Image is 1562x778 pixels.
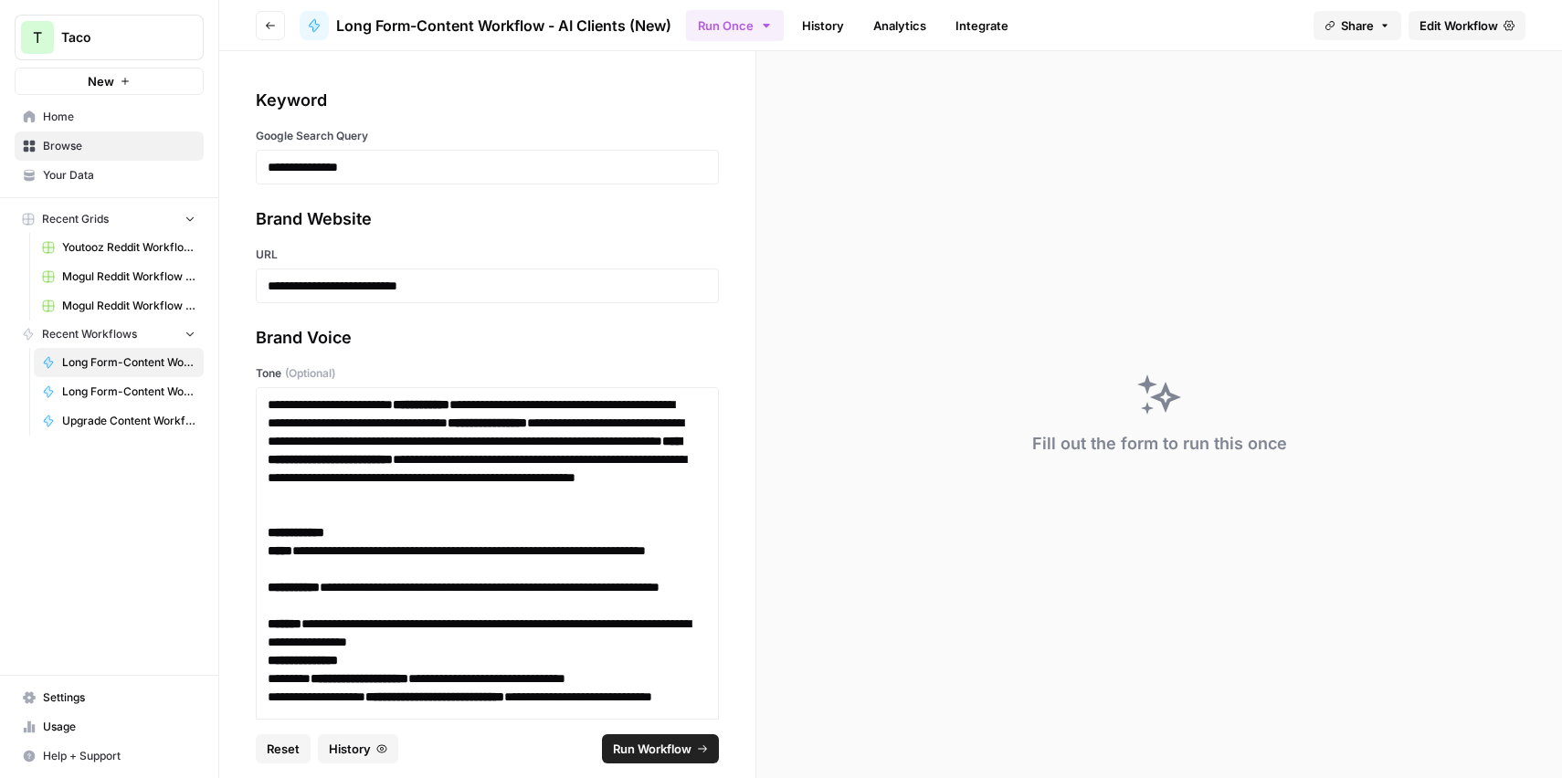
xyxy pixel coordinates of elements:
[329,740,371,758] span: History
[1420,16,1498,35] span: Edit Workflow
[15,68,204,95] button: New
[285,365,335,382] span: (Optional)
[1341,16,1374,35] span: Share
[34,406,204,436] a: Upgrade Content Workflow - Nurx
[43,689,195,706] span: Settings
[1409,11,1525,40] a: Edit Workflow
[34,291,204,321] a: Mogul Reddit Workflow Grid
[15,205,204,233] button: Recent Grids
[945,11,1019,40] a: Integrate
[256,325,719,351] div: Brand Voice
[15,683,204,712] a: Settings
[15,741,204,771] button: Help + Support
[42,211,109,227] span: Recent Grids
[256,247,719,263] label: URL
[15,161,204,190] a: Your Data
[34,262,204,291] a: Mogul Reddit Workflow Grid (1)
[62,239,195,256] span: Youtooz Reddit Workflow Grid
[33,26,42,48] span: T
[15,102,204,131] a: Home
[43,748,195,764] span: Help + Support
[300,11,671,40] a: Long Form-Content Workflow - AI Clients (New)
[602,734,719,763] button: Run Workflow
[256,734,311,763] button: Reset
[43,719,195,735] span: Usage
[1314,11,1401,40] button: Share
[862,11,937,40] a: Analytics
[62,268,195,285] span: Mogul Reddit Workflow Grid (1)
[62,384,195,400] span: Long Form-Content Workflow - All Clients (New)
[43,167,195,184] span: Your Data
[88,72,114,90] span: New
[256,365,719,382] label: Tone
[62,298,195,314] span: Mogul Reddit Workflow Grid
[43,109,195,125] span: Home
[34,233,204,262] a: Youtooz Reddit Workflow Grid
[15,321,204,348] button: Recent Workflows
[613,740,691,758] span: Run Workflow
[267,740,300,758] span: Reset
[256,206,719,232] div: Brand Website
[15,712,204,741] a: Usage
[42,326,137,342] span: Recent Workflows
[34,377,204,406] a: Long Form-Content Workflow - All Clients (New)
[15,131,204,161] a: Browse
[1032,431,1287,457] div: Fill out the form to run this once
[791,11,855,40] a: History
[62,354,195,371] span: Long Form-Content Workflow - AI Clients (New)
[318,734,398,763] button: History
[43,138,195,154] span: Browse
[62,413,195,429] span: Upgrade Content Workflow - Nurx
[61,28,172,47] span: Taco
[686,10,784,41] button: Run Once
[15,15,204,60] button: Workspace: Taco
[256,128,719,144] label: Google Search Query
[34,348,204,377] a: Long Form-Content Workflow - AI Clients (New)
[256,88,719,113] div: Keyword
[336,15,671,37] span: Long Form-Content Workflow - AI Clients (New)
